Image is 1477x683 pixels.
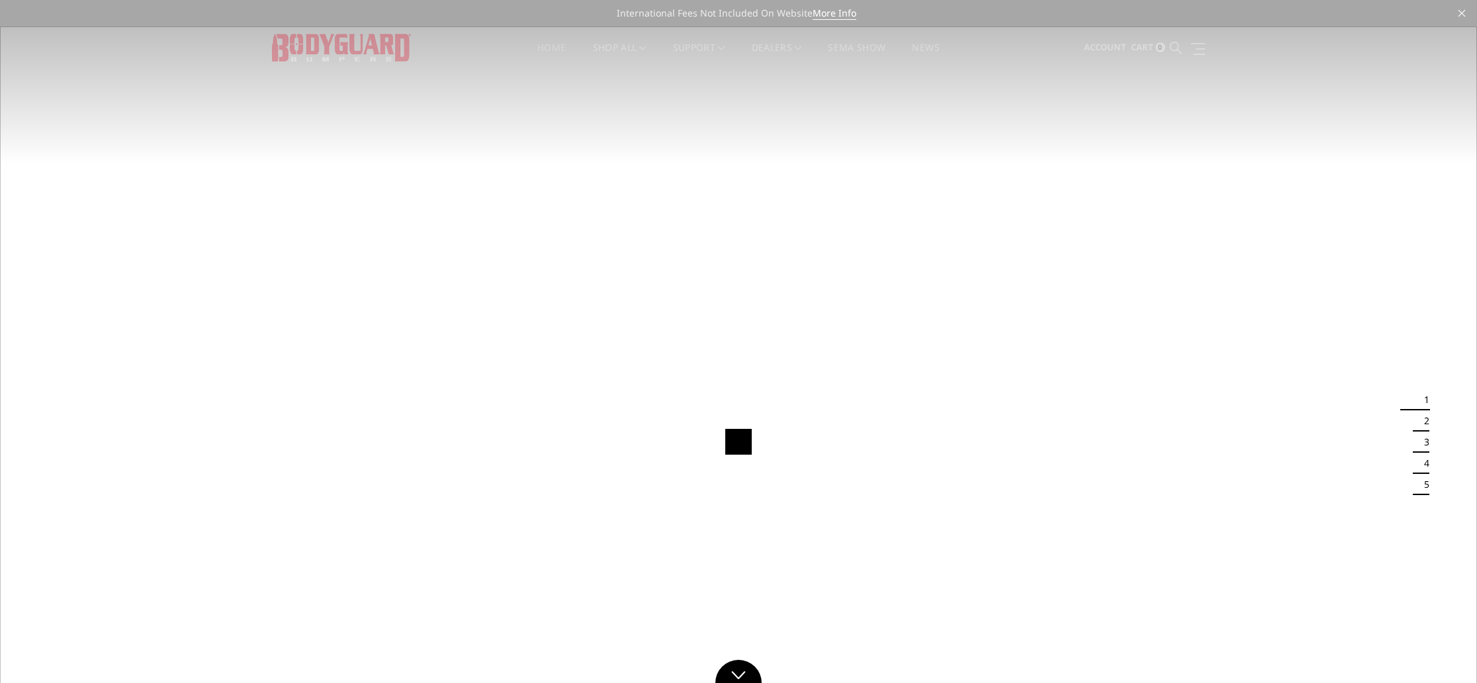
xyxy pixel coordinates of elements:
[1416,432,1429,453] button: 3 of 5
[1131,30,1165,66] a: Cart 0
[1416,410,1429,432] button: 2 of 5
[1416,389,1429,410] button: 1 of 5
[673,43,725,69] a: Support
[272,34,411,61] img: BODYGUARD BUMPERS
[1155,42,1165,52] span: 0
[912,43,939,69] a: News
[715,660,762,683] a: Click to Down
[1131,41,1153,53] span: Cart
[593,43,647,69] a: shop all
[1084,30,1126,66] a: Account
[1416,474,1429,495] button: 5 of 5
[537,43,566,69] a: Home
[828,43,885,69] a: SEMA Show
[752,43,802,69] a: Dealers
[813,7,856,20] a: More Info
[1416,453,1429,474] button: 4 of 5
[1084,41,1126,53] span: Account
